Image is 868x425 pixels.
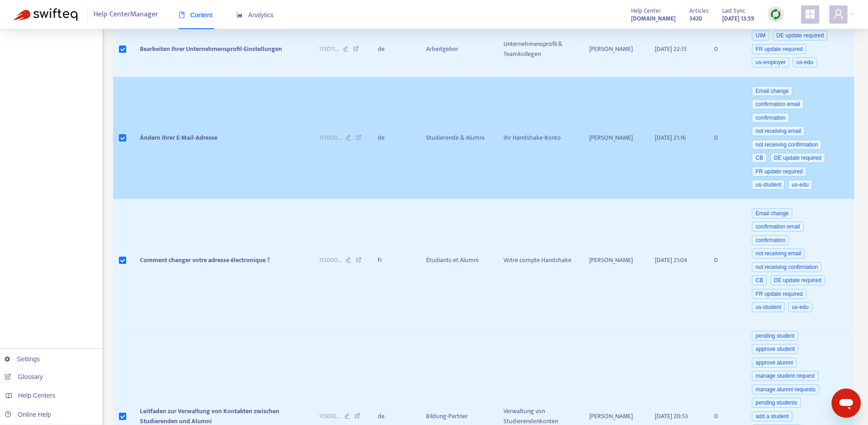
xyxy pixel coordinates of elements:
[319,255,342,265] span: 115000 ...
[140,132,217,143] span: Ändern Ihrer E-Mail-Adresse
[18,392,56,399] span: Help Centers
[582,199,647,322] td: [PERSON_NAME]
[770,9,781,20] img: sync.dc5367851b00ba804db3.png
[370,22,419,77] td: de
[5,355,40,363] a: Settings
[419,77,496,199] td: Studierende & Alumni
[752,222,803,232] span: confirmation email
[370,199,419,322] td: fr
[496,199,582,322] td: Votre compte Handshake
[770,153,825,163] span: DE update required
[752,411,792,421] span: add a student
[419,199,496,322] td: Étudiants et Alumni
[631,14,676,24] strong: [DOMAIN_NAME]
[832,389,861,418] iframe: Button to launch messaging window
[582,77,647,199] td: [PERSON_NAME]
[752,167,806,177] span: FR update required
[752,86,792,96] span: Email change
[631,13,676,24] a: [DOMAIN_NAME]
[5,411,51,418] a: Online Help
[752,385,819,395] span: manage alumni requests
[752,248,805,258] span: not receiving email
[805,9,816,20] span: appstore
[179,12,185,18] span: book
[707,77,743,199] td: 0
[752,344,798,354] span: approve student
[752,140,822,150] span: not receiving confirmation
[773,30,827,40] span: DE update required
[752,262,822,272] span: not receiving confirmation
[370,77,419,199] td: de
[752,126,805,136] span: not receiving email
[752,302,785,312] span: us-student
[752,398,801,408] span: pending students
[752,358,796,368] span: approve alumni
[140,44,282,54] span: Bearbeiten Ihrer Unternehmensprofil-Einstellungen
[788,180,812,190] span: us-edu
[752,235,789,245] span: confirmation
[722,14,754,24] strong: [DATE] 13:59
[419,22,496,77] td: Arbeitgeber
[5,373,43,380] a: Glossary
[752,30,769,40] span: UIM
[655,44,687,54] span: [DATE] 22:15
[496,77,582,199] td: Ihr Handshake-Konto
[14,8,77,21] img: Swifteq
[752,153,767,163] span: CB
[722,6,745,16] span: Last Sync
[788,302,812,312] span: us-edu
[655,411,688,421] span: [DATE] 20:53
[752,289,806,299] span: FR update required
[179,11,213,19] span: Content
[752,44,806,54] span: FR update required
[236,11,274,19] span: Analytics
[752,180,785,190] span: us-student
[496,22,582,77] td: Unternehmensprofil & Teamkollegen
[752,331,798,341] span: pending student
[655,132,686,143] span: [DATE] 21:16
[752,208,792,218] span: Email change
[655,255,688,265] span: [DATE] 21:04
[793,57,817,67] span: us-edu
[319,133,342,143] span: 115000 ...
[752,57,789,67] span: us-employer
[319,44,339,54] span: 115011 ...
[770,275,825,285] span: DE update required
[319,411,340,421] span: 115010 ...
[582,22,647,77] td: [PERSON_NAME]
[631,6,661,16] span: Help Center
[833,9,844,20] span: user
[752,99,803,109] span: confirmation email
[752,275,767,285] span: CB
[689,14,702,24] strong: 3420
[93,6,158,23] span: Help Center Manager
[140,255,270,265] span: Comment changer votre adresse électronique ?
[752,371,818,381] span: manage student request
[752,113,789,123] span: confirmation
[707,199,743,322] td: 0
[707,22,743,77] td: 0
[689,6,709,16] span: Articles
[236,12,243,18] span: area-chart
